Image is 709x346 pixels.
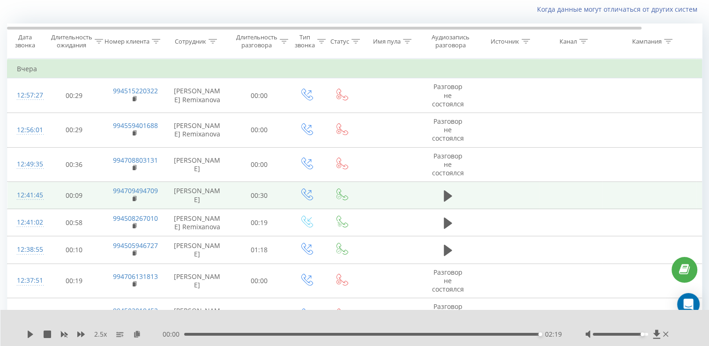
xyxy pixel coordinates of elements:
[113,86,158,95] a: 994515220322
[230,263,289,298] td: 00:00
[17,186,36,204] div: 12:41:45
[17,271,36,290] div: 12:37:51
[164,263,230,298] td: [PERSON_NAME]
[164,236,230,263] td: [PERSON_NAME]
[17,213,36,232] div: 12:41:02
[17,86,36,105] div: 12:57:27
[113,121,158,130] a: 994559401688
[641,332,644,336] div: Accessibility label
[104,38,149,45] div: Номер клиента
[94,330,107,339] span: 2.5 x
[230,113,289,147] td: 00:00
[432,151,464,177] span: Разговор не состоялся
[113,214,158,223] a: 994508267010
[164,298,230,333] td: [PERSON_NAME]
[538,332,542,336] div: Accessibility label
[432,117,464,143] span: Разговор не состоялся
[560,38,577,45] div: Канал
[230,298,289,333] td: 00:00
[164,182,230,209] td: [PERSON_NAME]
[163,330,184,339] span: 00:00
[45,78,104,113] td: 00:29
[17,241,36,259] div: 12:38:55
[295,33,315,49] div: Тип звонка
[51,33,92,49] div: Длительность ожидания
[230,182,289,209] td: 00:30
[175,38,206,45] div: Сотрудник
[330,38,349,45] div: Статус
[45,182,104,209] td: 00:09
[113,186,158,195] a: 994709494709
[230,236,289,263] td: 01:18
[230,147,289,182] td: 00:00
[45,263,104,298] td: 00:19
[164,147,230,182] td: [PERSON_NAME]
[164,113,230,147] td: [PERSON_NAME] Remixanova
[677,293,700,316] div: Open Intercom Messenger
[230,78,289,113] td: 00:00
[432,302,464,328] span: Разговор не состоялся
[632,38,662,45] div: Кампания
[113,156,158,165] a: 994708803131
[373,38,401,45] div: Имя пула
[17,121,36,139] div: 12:56:01
[164,78,230,113] td: [PERSON_NAME] Remixanova
[17,155,36,173] div: 12:49:35
[164,209,230,236] td: [PERSON_NAME] Remixanova
[45,113,104,147] td: 00:29
[45,236,104,263] td: 00:10
[45,298,104,333] td: 00:30
[45,147,104,182] td: 00:36
[113,272,158,281] a: 994706131813
[17,306,36,324] div: 12:34:05
[113,241,158,250] a: 994505946727
[432,268,464,293] span: Разговор не состоялся
[545,330,562,339] span: 02:19
[230,209,289,236] td: 00:19
[491,38,519,45] div: Источник
[113,306,158,315] a: 994502019452
[428,33,473,49] div: Аудиозапись разговора
[537,5,702,14] a: Когда данные могут отличаться от других систем
[236,33,277,49] div: Длительность разговора
[7,33,42,49] div: Дата звонка
[45,209,104,236] td: 00:58
[432,82,464,108] span: Разговор не состоялся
